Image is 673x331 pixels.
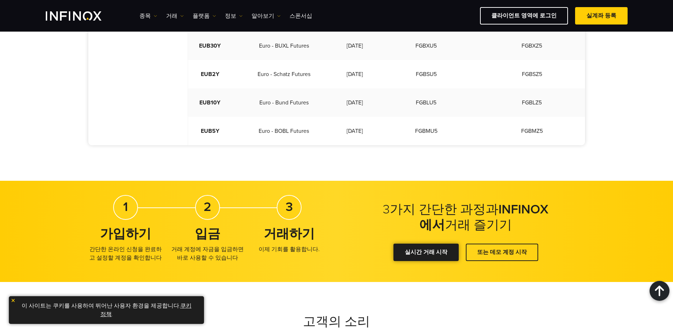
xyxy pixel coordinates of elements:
p: 이 사이트는 쿠키를 사용하여 뛰어난 사용자 환경을 제공합니다. . [12,300,200,320]
a: INFINOX Logo [46,11,118,21]
strong: 1 [123,199,128,215]
img: yellow close icon [11,298,16,303]
td: FGBXZ5 [479,32,585,60]
td: Euro - BOBL Futures [232,117,336,145]
td: EUB5Y [188,117,232,145]
a: 또는 데모 계정 시작 [466,244,538,261]
a: 거래 [166,12,184,20]
td: Euro - BUXL Futures [232,32,336,60]
a: 클라이언트 영역에 로그인 [480,7,568,25]
td: Euro - Schatz Futures [232,60,336,88]
td: EUB30Y [188,32,232,60]
td: FGBLZ5 [479,88,585,117]
td: [DATE] [336,32,373,60]
td: Euro - Bund Futures [232,88,336,117]
strong: INFINOX에서 [419,202,548,233]
td: [DATE] [336,88,373,117]
td: FGBXU5 [373,32,479,60]
a: 플랫폼 [193,12,216,20]
h2: 고객의 소리 [88,314,585,330]
strong: 가입하기 [100,226,151,242]
p: 이제 기회를 활용합니다. [252,245,327,254]
td: [DATE] [336,60,373,88]
td: FGBMZ5 [479,117,585,145]
strong: 2 [204,199,211,215]
a: 알아보기 [252,12,281,20]
td: [DATE] [336,117,373,145]
strong: 거래하기 [264,226,315,242]
td: FGBSZ5 [479,60,585,88]
td: FGBMU5 [373,117,479,145]
strong: 3 [286,199,293,215]
a: 실시간 거래 시작 [393,244,459,261]
a: 종목 [139,12,157,20]
a: 실계좌 등록 [575,7,628,25]
td: EUB2Y [188,60,232,88]
strong: 입금 [195,226,220,242]
td: FGBLU5 [373,88,479,117]
td: EUB10Y [188,88,232,117]
a: 스폰서십 [289,12,312,20]
h2: 3가지 간단한 과정과 거래 즐기기 [377,202,555,233]
td: FGBSU5 [373,60,479,88]
p: 간단한 온라인 신청을 완료하고 설정할 계정을 확인합니다 [88,245,163,262]
a: 정보 [225,12,243,20]
p: 거래 계정에 자금을 입금하면 바로 사용할 수 있습니다 [170,245,245,262]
